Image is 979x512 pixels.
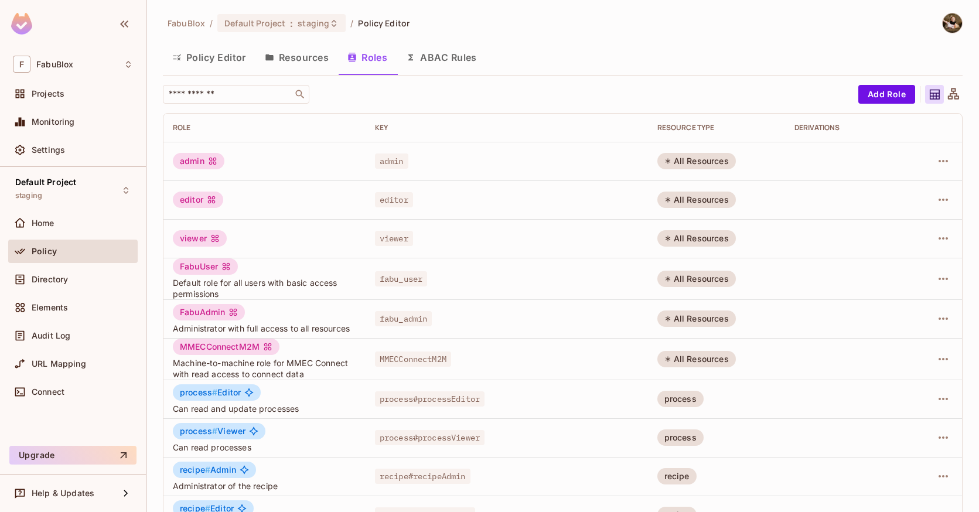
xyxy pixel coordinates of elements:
span: Projects [32,89,64,98]
span: admin [375,153,408,169]
span: Editor [180,388,241,397]
span: Home [32,219,54,228]
span: Administrator of the recipe [173,480,356,491]
div: All Resources [657,271,736,287]
div: All Resources [657,230,736,247]
div: process [657,391,704,407]
button: Policy Editor [163,43,255,72]
div: RESOURCE TYPE [657,123,776,132]
span: the active workspace [168,18,205,29]
li: / [350,18,353,29]
div: All Resources [657,153,736,169]
div: FabuAdmin [173,304,245,320]
span: staging [298,18,329,29]
span: Connect [32,387,64,397]
span: Default Project [15,178,76,187]
div: Role [173,123,356,132]
span: Elements [32,303,68,312]
div: All Resources [657,310,736,327]
span: Audit Log [32,331,70,340]
span: Directory [32,275,68,284]
div: MMECConnectM2M [173,339,279,355]
span: Policy [32,247,57,256]
span: Policy Editor [358,18,410,29]
button: Resources [255,43,338,72]
div: recipe [657,468,697,484]
div: All Resources [657,351,736,367]
button: ABAC Rules [397,43,486,72]
span: recipe#recipeAdmin [375,469,470,484]
span: URL Mapping [32,359,86,368]
span: editor [375,192,413,207]
span: Can read processes [173,442,356,453]
img: Peter Webb [943,13,962,33]
span: Monitoring [32,117,75,127]
span: process#processEditor [375,391,485,407]
span: Help & Updates [32,489,94,498]
div: editor [173,192,223,208]
li: / [210,18,213,29]
span: # [212,426,217,436]
span: MMECConnectM2M [375,351,451,367]
button: Upgrade [9,446,137,465]
span: Settings [32,145,65,155]
div: FabuUser [173,258,238,275]
span: : [289,19,294,28]
span: Machine-to-machine role for MMEC Connect with read access to connect data [173,357,356,380]
div: All Resources [657,192,736,208]
img: SReyMgAAAABJRU5ErkJggg== [11,13,32,35]
span: F [13,56,30,73]
span: viewer [375,231,413,246]
span: recipe [180,465,210,475]
div: viewer [173,230,227,247]
span: # [212,387,217,397]
span: Workspace: FabuBlox [36,60,73,69]
span: fabu_admin [375,311,432,326]
span: Viewer [180,426,245,436]
div: process [657,429,704,446]
span: Default role for all users with basic access permissions [173,277,356,299]
span: Admin [180,465,236,475]
div: Key [375,123,639,132]
div: Derivations [794,123,900,132]
span: staging [15,191,42,200]
span: fabu_user [375,271,427,286]
span: process#processViewer [375,430,485,445]
span: process [180,387,217,397]
span: Default Project [224,18,285,29]
span: # [205,465,210,475]
span: Administrator with full access to all resources [173,323,356,334]
span: Can read and update processes [173,403,356,414]
button: Add Role [858,85,915,104]
div: admin [173,153,224,169]
span: process [180,426,217,436]
button: Roles [338,43,397,72]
